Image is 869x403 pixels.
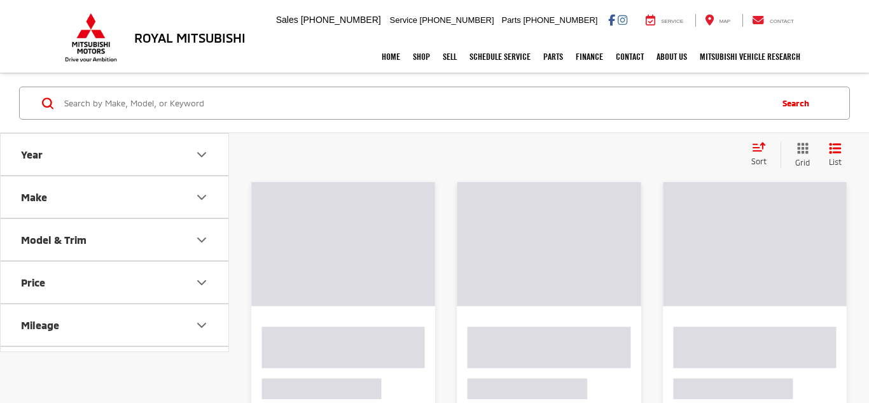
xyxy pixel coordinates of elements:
span: [PHONE_NUMBER] [301,15,381,25]
div: Year [194,147,209,162]
span: Service [661,18,683,24]
input: Search by Make, Model, or Keyword [63,88,770,118]
a: About Us [650,41,693,73]
button: Search [770,87,828,119]
span: List [829,157,842,167]
a: Map [695,14,740,27]
div: Make [21,191,47,203]
button: Model & TrimModel & Trim [1,219,230,260]
button: Location [1,347,230,388]
button: Select sort value [745,142,781,167]
div: Year [21,148,43,160]
div: Make [194,190,209,205]
div: Model & Trim [21,234,87,246]
a: Sell [436,41,463,73]
a: Finance [569,41,609,73]
span: Contact [770,18,794,24]
button: MileageMileage [1,304,230,346]
span: Sort [751,157,767,166]
span: Sales [276,15,298,25]
a: Facebook: Click to visit our Facebook page [608,15,615,25]
button: Grid View [781,142,819,168]
a: Shop [407,41,436,73]
a: Contact [609,41,650,73]
a: Mitsubishi Vehicle Research [693,41,807,73]
span: Parts [501,15,520,25]
img: Mitsubishi [62,13,120,62]
a: Service [636,14,693,27]
button: PricePrice [1,262,230,303]
button: List View [819,142,851,168]
div: Price [21,276,45,288]
span: Service [390,15,417,25]
h3: Royal Mitsubishi [134,31,246,45]
button: YearYear [1,134,230,175]
span: Grid [795,157,810,168]
div: Mileage [194,318,209,333]
span: [PHONE_NUMBER] [420,15,494,25]
button: MakeMake [1,176,230,218]
a: Schedule Service: Opens in a new tab [463,41,537,73]
div: Model & Trim [194,232,209,248]
span: Map [720,18,730,24]
a: Home [375,41,407,73]
div: Mileage [21,319,59,331]
a: Instagram: Click to visit our Instagram page [618,15,627,25]
span: [PHONE_NUMBER] [523,15,597,25]
a: Parts: Opens in a new tab [537,41,569,73]
a: Contact [742,14,803,27]
div: Price [194,275,209,290]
